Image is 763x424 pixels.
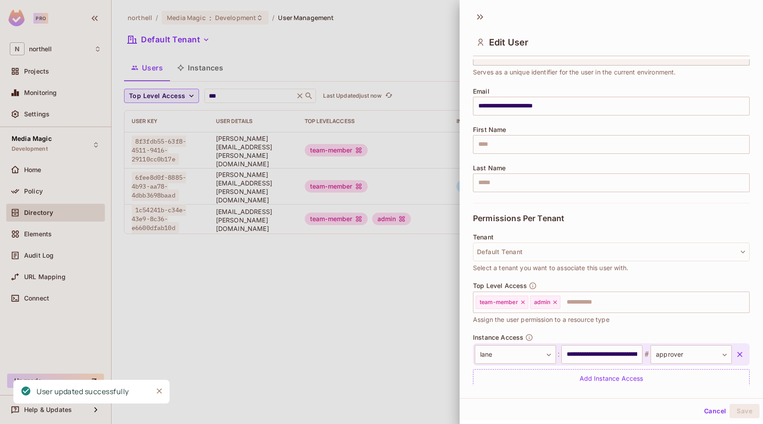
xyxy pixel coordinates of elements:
div: Add Instance Access [473,369,750,388]
span: # [643,349,651,360]
div: User updated successfully [37,386,129,397]
span: : [556,349,561,360]
span: First Name [473,126,506,133]
span: admin [534,299,551,306]
button: Close [153,384,166,398]
div: admin [530,296,561,309]
span: Assign the user permission to a resource type [473,315,610,325]
span: Tenant [473,234,493,241]
span: team-member [480,299,518,306]
button: Save [730,404,759,418]
div: approver [651,345,732,364]
span: Email [473,88,489,95]
span: Permissions Per Tenant [473,214,564,223]
button: Open [745,301,746,303]
span: Serves as a unique identifier for the user in the current environment. [473,67,676,77]
button: Cancel [701,404,730,418]
div: team-member [476,296,528,309]
span: Top Level Access [473,282,527,289]
span: Instance Access [473,334,523,341]
span: Edit User [489,37,528,48]
span: Last Name [473,165,506,172]
span: Select a tenant you want to associate this user with. [473,263,628,273]
div: lane [475,345,556,364]
button: Default Tenant [473,243,750,261]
